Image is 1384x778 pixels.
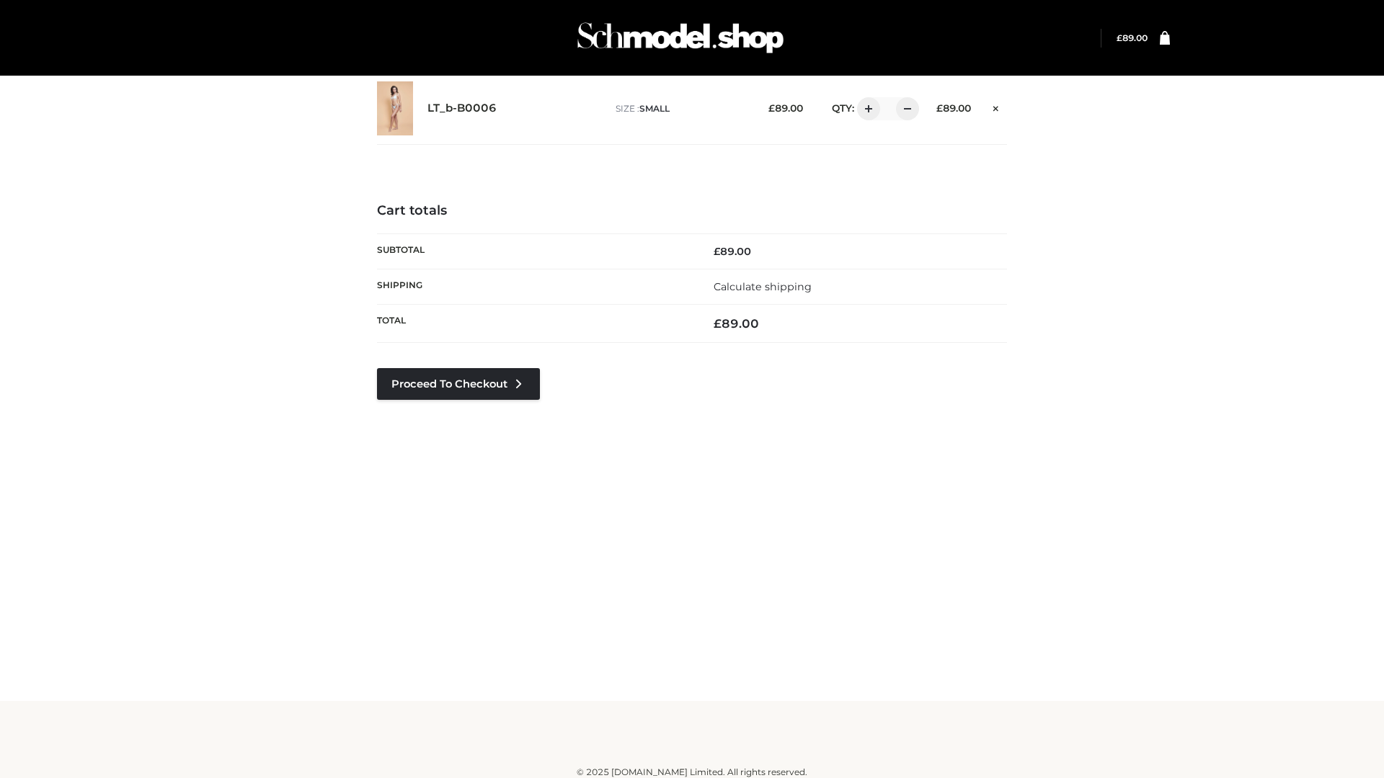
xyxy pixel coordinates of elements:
th: Subtotal [377,233,692,269]
span: £ [714,316,722,331]
a: LT_b-B0006 [427,102,497,115]
bdi: 89.00 [768,102,803,114]
span: £ [714,245,720,258]
a: £89.00 [1117,32,1148,43]
a: Proceed to Checkout [377,368,540,400]
bdi: 89.00 [936,102,971,114]
span: £ [1117,32,1122,43]
bdi: 89.00 [1117,32,1148,43]
div: QTY: [817,97,914,120]
img: LT_b-B0006 - SMALL [377,81,413,135]
span: £ [936,102,943,114]
span: £ [768,102,775,114]
th: Total [377,305,692,343]
span: SMALL [639,103,670,114]
h4: Cart totals [377,203,1007,219]
p: size : [616,102,746,115]
th: Shipping [377,269,692,304]
bdi: 89.00 [714,316,759,331]
a: Remove this item [985,97,1007,116]
a: Calculate shipping [714,280,812,293]
bdi: 89.00 [714,245,751,258]
img: Schmodel Admin 964 [572,9,789,66]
